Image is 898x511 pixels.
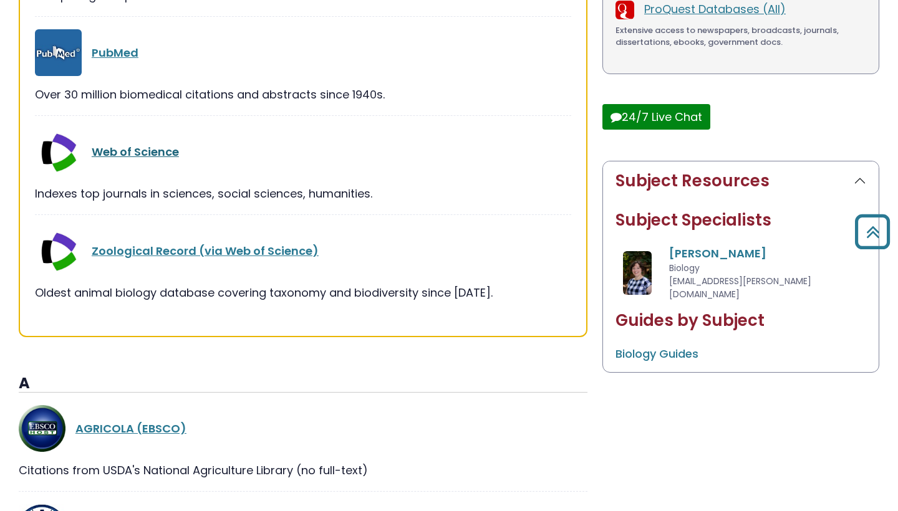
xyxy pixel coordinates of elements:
a: Zoological Record (via Web of Science) [92,243,319,259]
h2: Subject Specialists [616,211,866,230]
div: Oldest animal biology database covering taxonomy and biodiversity since [DATE]. [35,284,571,301]
span: Biology [669,262,700,274]
button: 24/7 Live Chat [602,104,710,130]
div: Citations from USDA's National Agriculture Library (no full-text) [19,462,587,479]
a: Back to Top [850,220,895,243]
h3: A [19,375,587,393]
h2: Guides by Subject [616,311,866,330]
div: Over 30 million biomedical citations and abstracts since 1940s. [35,86,571,103]
a: Biology Guides [616,346,698,361]
img: Amanda Matthysse [623,251,652,295]
a: ProQuest Databases (All) [644,1,786,17]
div: Extensive access to newspapers, broadcasts, journals, dissertations, ebooks, government docs. [616,24,866,49]
a: Web of Science [92,144,179,160]
span: [EMAIL_ADDRESS][PERSON_NAME][DOMAIN_NAME] [669,275,811,300]
a: [PERSON_NAME] [669,246,766,261]
button: Subject Resources [603,161,879,201]
div: Indexes top journals in sciences, social sciences, humanities. [35,185,571,202]
a: PubMed [92,45,138,60]
a: AGRICOLA (EBSCO) [75,421,186,436]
